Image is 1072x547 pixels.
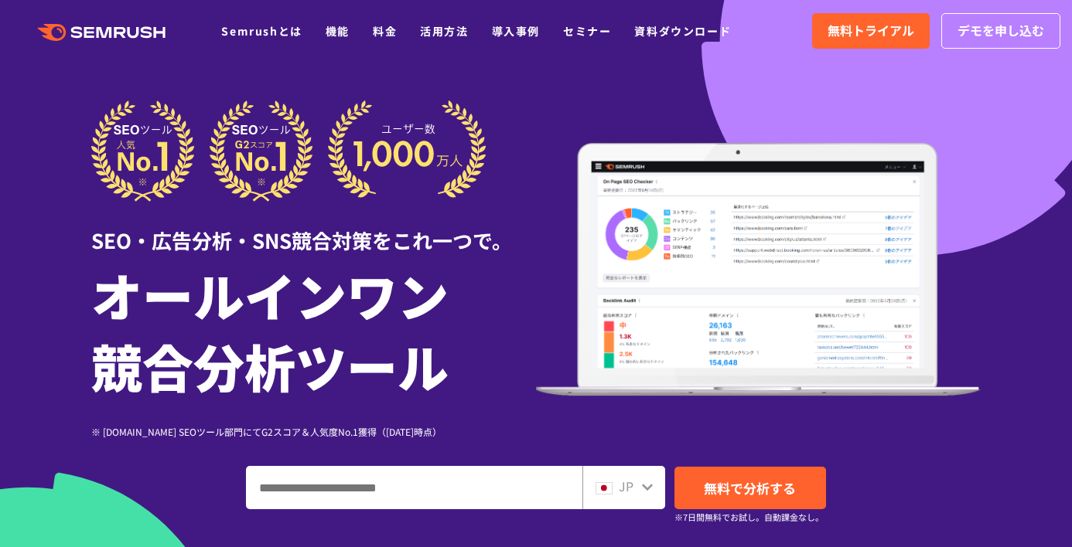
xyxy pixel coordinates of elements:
h1: オールインワン 競合分析ツール [91,259,536,401]
span: 無料で分析する [704,478,796,498]
a: セミナー [563,23,611,39]
span: 無料トライアル [828,21,914,41]
a: Semrushとは [221,23,302,39]
span: JP [619,477,633,495]
a: 機能 [326,23,350,39]
div: ※ [DOMAIN_NAME] SEOツール部門にてG2スコア＆人気度No.1獲得（[DATE]時点） [91,424,536,439]
a: 無料トライアル [812,13,930,49]
div: SEO・広告分析・SNS競合対策をこれ一つで。 [91,202,536,255]
input: ドメイン、キーワードまたはURLを入力してください [247,467,582,508]
a: 導入事例 [492,23,540,39]
a: 活用方法 [420,23,468,39]
a: デモを申し込む [941,13,1060,49]
span: デモを申し込む [958,21,1044,41]
a: 料金 [373,23,397,39]
a: 資料ダウンロード [634,23,731,39]
a: 無料で分析する [674,467,826,509]
small: ※7日間無料でお試し。自動課金なし。 [674,510,824,525]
